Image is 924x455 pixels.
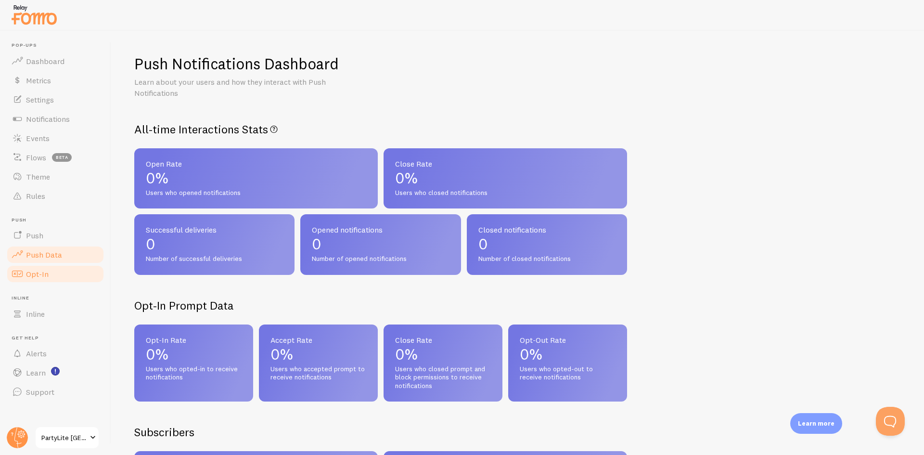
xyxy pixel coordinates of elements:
[6,90,105,109] a: Settings
[26,349,47,358] span: Alerts
[26,95,54,104] span: Settings
[270,365,366,382] span: Users who accepted prompt to receive notifications
[134,122,627,137] h2: All-time Interactions Stats
[798,419,834,428] p: Learn more
[6,52,105,71] a: Dashboard
[146,255,283,263] span: Number of successful deliveries
[478,255,616,263] span: Number of closed notifications
[26,76,51,85] span: Metrics
[6,71,105,90] a: Metrics
[26,368,46,377] span: Learn
[312,226,449,234] span: Opened notifications
[478,226,616,234] span: Closed notifications
[6,109,105,129] a: Notifications
[26,56,64,66] span: Dashboard
[790,413,842,434] div: Learn more
[134,425,194,440] h2: Subscribers
[6,167,105,186] a: Theme
[6,186,105,206] a: Rules
[26,250,62,260] span: Push Data
[395,365,491,390] span: Users who closed prompt and block permissions to receive notifications
[270,336,366,344] span: Accept Rate
[146,336,242,344] span: Opt-In Rate
[146,236,283,252] p: 0
[395,170,616,186] p: 0%
[6,344,105,363] a: Alerts
[6,245,105,264] a: Push Data
[12,295,105,301] span: Inline
[520,347,616,362] p: 0%
[146,226,283,234] span: Successful deliveries
[6,226,105,245] a: Push
[26,231,43,240] span: Push
[146,365,242,382] span: Users who opted-in to receive notifications
[395,160,616,168] span: Close Rate
[395,189,616,197] span: Users who closed notifications
[51,367,60,376] svg: <p>Watch New Feature Tutorials!</p>
[312,236,449,252] p: 0
[26,172,50,182] span: Theme
[270,347,366,362] p: 0%
[134,54,339,74] h1: Push Notifications Dashboard
[6,363,105,382] a: Learn
[12,42,105,49] span: Pop-ups
[134,77,365,99] p: Learn about your users and how they interact with Push Notifications
[41,432,87,443] span: PartyLite [GEOGRAPHIC_DATA]
[395,347,491,362] p: 0%
[26,387,54,397] span: Support
[10,2,58,27] img: fomo-relay-logo-orange.svg
[146,170,366,186] p: 0%
[26,153,46,162] span: Flows
[12,335,105,341] span: Get Help
[520,365,616,382] span: Users who opted-out to receive notifications
[6,382,105,402] a: Support
[26,133,50,143] span: Events
[146,347,242,362] p: 0%
[6,304,105,324] a: Inline
[26,191,45,201] span: Rules
[146,189,366,197] span: Users who opened notifications
[6,148,105,167] a: Flows beta
[478,236,616,252] p: 0
[35,426,100,449] a: PartyLite [GEOGRAPHIC_DATA]
[395,336,491,344] span: Close Rate
[876,407,905,436] iframe: Help Scout Beacon - Open
[6,264,105,284] a: Opt-In
[26,269,49,279] span: Opt-In
[52,153,72,162] span: beta
[26,309,45,319] span: Inline
[312,255,449,263] span: Number of opened notifications
[146,160,366,168] span: Open Rate
[6,129,105,148] a: Events
[520,336,616,344] span: Opt-Out Rate
[134,298,627,313] h2: Opt-In Prompt Data
[12,217,105,223] span: Push
[26,114,70,124] span: Notifications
